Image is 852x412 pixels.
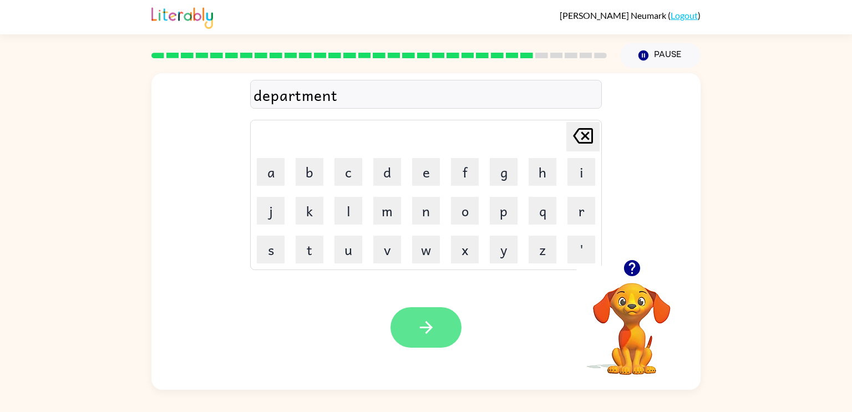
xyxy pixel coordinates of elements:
button: d [373,158,401,186]
button: b [296,158,323,186]
button: c [334,158,362,186]
button: m [373,197,401,225]
button: x [451,236,479,263]
a: Logout [671,10,698,21]
button: t [296,236,323,263]
button: f [451,158,479,186]
button: s [257,236,285,263]
video: Your browser must support playing .mp4 files to use Literably. Please try using another browser. [576,266,687,377]
button: h [529,158,556,186]
button: a [257,158,285,186]
button: z [529,236,556,263]
button: q [529,197,556,225]
button: p [490,197,518,225]
button: w [412,236,440,263]
button: g [490,158,518,186]
button: j [257,197,285,225]
button: l [334,197,362,225]
button: ' [567,236,595,263]
button: e [412,158,440,186]
button: u [334,236,362,263]
button: Pause [620,43,701,68]
button: k [296,197,323,225]
img: Literably [151,4,213,29]
button: o [451,197,479,225]
button: r [567,197,595,225]
span: [PERSON_NAME] Neumark [560,10,668,21]
button: y [490,236,518,263]
button: i [567,158,595,186]
div: department [253,83,599,106]
button: v [373,236,401,263]
div: ( ) [560,10,701,21]
button: n [412,197,440,225]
